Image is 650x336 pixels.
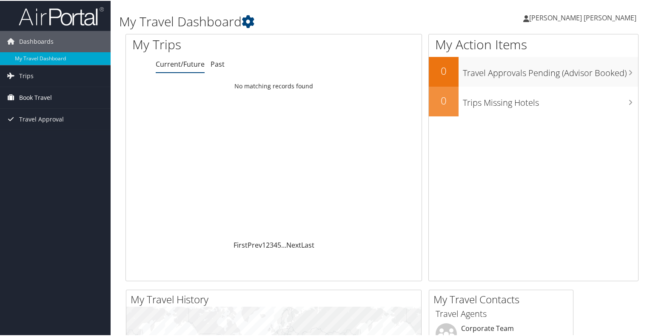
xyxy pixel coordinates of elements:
[274,240,277,249] a: 4
[286,240,301,249] a: Next
[234,240,248,249] a: First
[126,78,422,93] td: No matching records found
[248,240,262,249] a: Prev
[429,56,638,86] a: 0Travel Approvals Pending (Advisor Booked)
[436,307,567,319] h3: Travel Agents
[19,30,54,51] span: Dashboards
[433,291,573,306] h2: My Travel Contacts
[429,35,638,53] h1: My Action Items
[131,291,421,306] h2: My Travel History
[19,6,104,25] img: airportal-logo.png
[19,86,52,107] span: Book Travel
[132,35,292,53] h1: My Trips
[301,240,314,249] a: Last
[429,86,638,116] a: 0Trips Missing Hotels
[429,63,459,77] h2: 0
[119,12,470,30] h1: My Travel Dashboard
[529,12,636,22] span: [PERSON_NAME] [PERSON_NAME]
[19,65,34,86] span: Trips
[156,59,205,68] a: Current/Future
[266,240,270,249] a: 2
[277,240,281,249] a: 5
[270,240,274,249] a: 3
[463,62,638,78] h3: Travel Approvals Pending (Advisor Booked)
[429,93,459,107] h2: 0
[262,240,266,249] a: 1
[211,59,225,68] a: Past
[463,92,638,108] h3: Trips Missing Hotels
[19,108,64,129] span: Travel Approval
[523,4,645,30] a: [PERSON_NAME] [PERSON_NAME]
[281,240,286,249] span: …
